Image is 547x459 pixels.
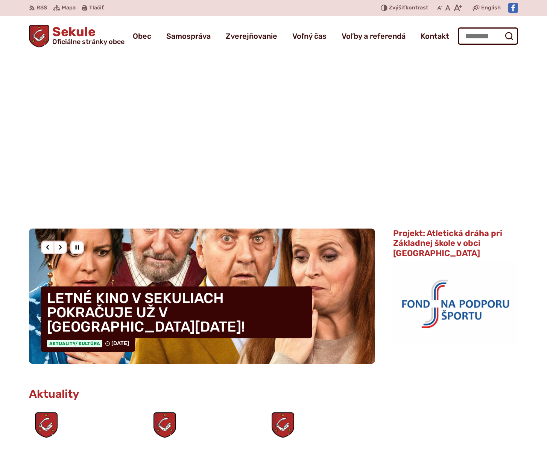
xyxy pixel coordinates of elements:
a: Logo Sekule, prejsť na domovskú stránku. [29,25,125,47]
h1: Sekule [49,26,125,45]
span: Projekt: Atletická dráha pri Základnej škole v obci [GEOGRAPHIC_DATA] [393,228,502,258]
span: Tlačiť [89,5,104,11]
span: English [481,3,501,12]
h3: Aktuality [29,388,79,400]
span: RSS [36,3,47,12]
a: Voľby a referendá [342,26,406,47]
span: / Kultúra [75,341,100,346]
img: logo_fnps.png [393,262,518,344]
a: Zverejňovanie [226,26,277,47]
span: Oficiálne stránky obce [52,38,125,45]
a: Kontakt [421,26,449,47]
span: Zvýšiť [389,5,406,11]
a: Obec [133,26,151,47]
a: Samospráva [166,26,211,47]
span: Aktuality [47,340,102,347]
span: kontrast [389,5,428,11]
a: LETNÉ KINO V SEKULIACH POKRAČUJE UŽ V [GEOGRAPHIC_DATA][DATE]! Aktuality/ Kultúra [DATE] [29,229,375,364]
div: Pozastaviť pohyb slajdera [70,241,84,254]
img: Prejsť na Facebook stránku [508,3,518,13]
span: Mapa [62,3,76,12]
img: Prejsť na domovskú stránku [29,25,49,47]
div: 2 / 8 [29,229,375,364]
a: Voľný čas [292,26,327,47]
span: [DATE] [111,340,129,347]
div: Nasledujúci slajd [53,241,67,254]
a: English [480,3,502,12]
h4: LETNÉ KINO V SEKULIACH POKRAČUJE UŽ V [GEOGRAPHIC_DATA][DATE]! [41,286,312,338]
div: Predošlý slajd [41,241,55,254]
